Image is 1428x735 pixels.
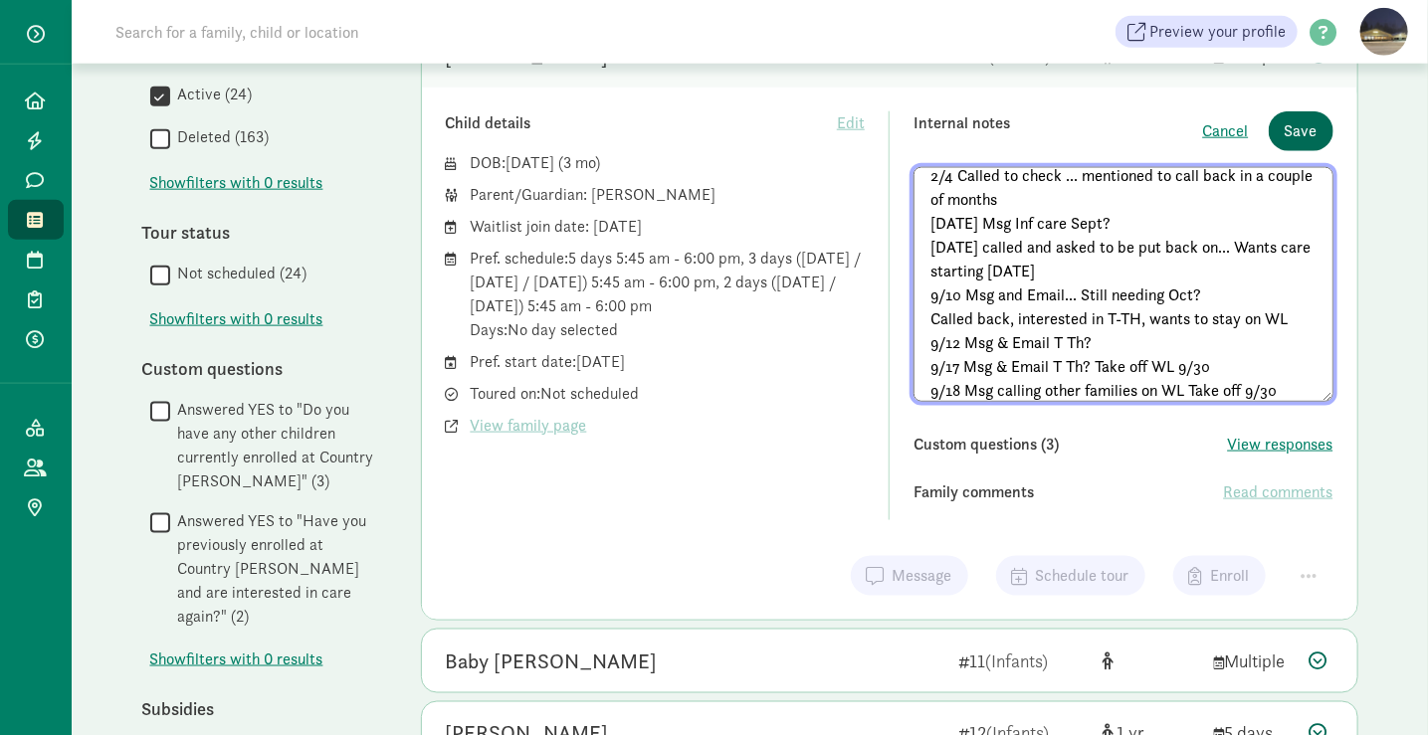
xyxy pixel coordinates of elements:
span: Show filters with 0 results [150,171,323,195]
button: Showfilters with 0 results [150,171,323,195]
span: Enroll [1211,564,1250,588]
span: [DATE] [507,152,555,173]
div: DOB: ( ) [471,151,866,175]
div: Family comments [914,480,1224,504]
div: Pref. start date: [DATE] [471,350,866,374]
div: Toured on: Not scheduled [471,382,866,406]
span: Message [893,564,952,588]
div: Subsidies [142,695,381,722]
span: Show filters with 0 results [150,307,323,331]
div: Pref. schedule: 5 days 5:45 am - 6:00 pm, 3 days ([DATE] / [DATE] / [DATE]) 5:45 am - 6:00 pm, 2 ... [471,247,866,342]
div: Child details [446,111,838,135]
label: Active (24) [170,83,253,106]
a: Preview your profile [1116,16,1298,48]
span: View family page [471,414,587,438]
button: View responses [1228,433,1333,457]
label: Answered YES to "Do you have any other children currently enrolled at Country [PERSON_NAME]" (3) [170,398,381,493]
label: Deleted (163) [170,125,270,149]
div: Custom questions [142,355,381,382]
div: Parent/Guardian: [PERSON_NAME] [471,183,866,207]
div: Tour status [142,219,381,246]
label: Not scheduled (24) [170,262,307,285]
button: Save [1269,111,1333,151]
span: Schedule tour [1036,564,1129,588]
div: Internal notes [914,111,1203,151]
span: (Infants) [986,649,1049,672]
span: Save [1285,119,1318,143]
span: Edit [837,111,865,135]
div: Custom questions (3) [914,433,1228,457]
button: Showfilters with 0 results [150,307,323,331]
span: Read comments [1224,480,1333,504]
button: Schedule tour [996,556,1145,596]
span: Preview your profile [1149,20,1286,44]
span: 3 [564,152,596,173]
div: Baby DeGraw [446,645,658,677]
div: 11 [959,647,1087,674]
button: Cancel [1203,119,1249,143]
label: Answered YES to "Have you previously enrolled at Country [PERSON_NAME] and are interested in care... [170,509,381,629]
div: Multiple [1214,647,1294,674]
div: Waitlist join date: [DATE] [471,215,866,239]
iframe: Chat Widget [1328,640,1428,735]
span: Show filters with 0 results [150,647,323,671]
button: Enroll [1173,556,1266,596]
div: [object Object] [1103,647,1198,674]
button: Showfilters with 0 results [150,647,323,671]
button: Message [851,556,968,596]
input: Search for a family, child or location [103,12,662,52]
